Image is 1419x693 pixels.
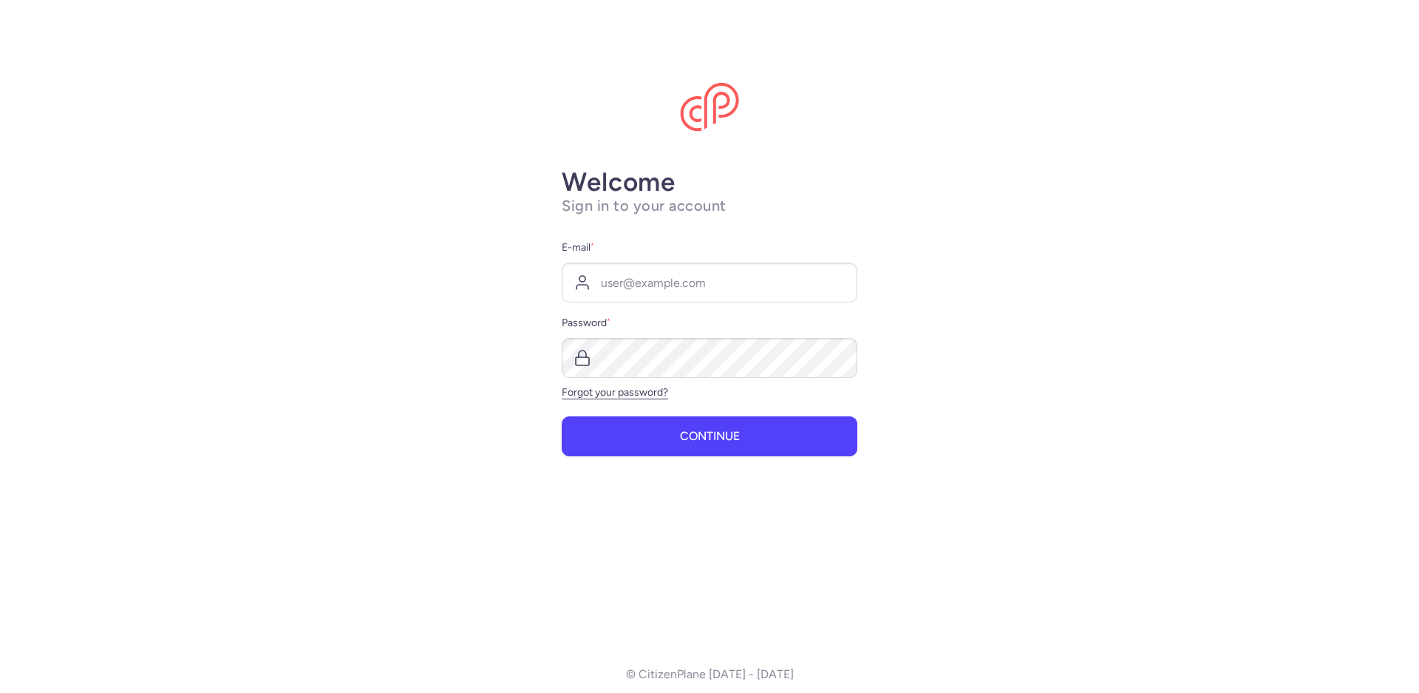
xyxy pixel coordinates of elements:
[680,430,740,443] span: Continue
[680,83,739,132] img: CitizenPlane logo
[562,197,857,215] h1: Sign in to your account
[562,166,676,197] strong: Welcome
[562,263,857,302] input: user@example.com
[562,314,857,332] label: Password
[562,386,668,399] a: Forgot your password?
[562,416,857,456] button: Continue
[562,239,857,257] label: E-mail
[626,668,794,681] p: © CitizenPlane [DATE] - [DATE]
